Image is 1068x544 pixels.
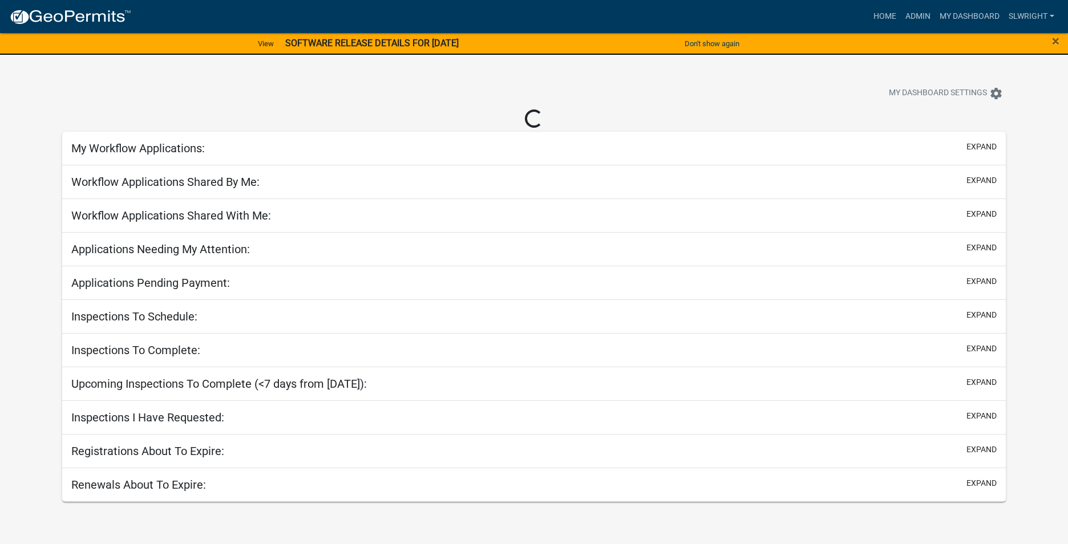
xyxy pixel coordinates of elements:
[71,276,230,290] h5: Applications Pending Payment:
[935,6,1004,27] a: My Dashboard
[966,141,997,153] button: expand
[989,87,1003,100] i: settings
[71,175,260,189] h5: Workflow Applications Shared By Me:
[966,275,997,287] button: expand
[71,478,206,492] h5: Renewals About To Expire:
[966,410,997,422] button: expand
[71,411,224,424] h5: Inspections I Have Requested:
[966,477,997,489] button: expand
[966,376,997,388] button: expand
[869,6,901,27] a: Home
[1052,33,1059,49] span: ×
[285,38,459,48] strong: SOFTWARE RELEASE DETAILS FOR [DATE]
[966,242,997,254] button: expand
[71,343,200,357] h5: Inspections To Complete:
[1052,34,1059,48] button: Close
[880,82,1012,104] button: My Dashboard Settingssettings
[966,343,997,355] button: expand
[253,34,278,53] a: View
[71,242,250,256] h5: Applications Needing My Attention:
[71,141,205,155] h5: My Workflow Applications:
[680,34,744,53] button: Don't show again
[966,208,997,220] button: expand
[966,444,997,456] button: expand
[966,309,997,321] button: expand
[71,209,271,222] h5: Workflow Applications Shared With Me:
[71,377,367,391] h5: Upcoming Inspections To Complete (<7 days from [DATE]):
[966,174,997,186] button: expand
[71,310,197,323] h5: Inspections To Schedule:
[901,6,935,27] a: Admin
[71,444,224,458] h5: Registrations About To Expire:
[1004,6,1059,27] a: slwright
[889,87,987,100] span: My Dashboard Settings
